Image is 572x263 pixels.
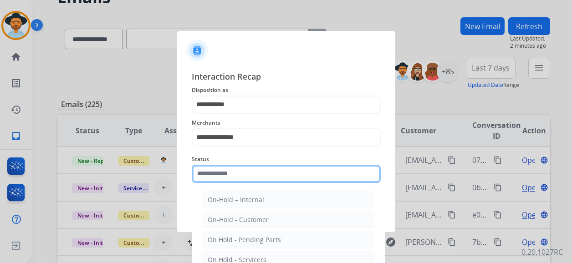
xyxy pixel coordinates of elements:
img: contactIcon [186,40,208,61]
span: Disposition as [192,85,381,96]
span: Interaction Recap [192,70,381,85]
div: On-Hold – Internal [208,195,264,204]
span: Status [192,154,381,165]
div: On Hold - Pending Parts [208,235,281,244]
div: On-Hold - Customer [208,215,269,224]
p: 0.20.1027RC [521,247,563,258]
span: Merchants [192,117,381,128]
